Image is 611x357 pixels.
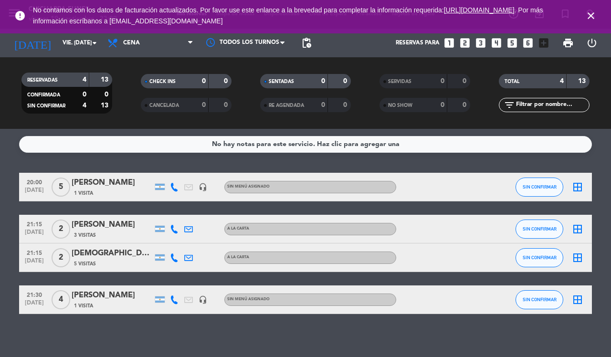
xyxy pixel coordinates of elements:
[202,78,206,84] strong: 0
[227,185,270,189] span: Sin menú asignado
[27,104,65,108] span: SIN CONFIRMAR
[22,218,46,229] span: 21:15
[72,177,153,189] div: [PERSON_NAME]
[227,227,249,231] span: A LA CARTA
[27,78,58,83] span: RESERVADAS
[33,6,543,25] span: No contamos con los datos de facturación actualizados. Por favor use este enlance a la brevedad p...
[89,37,100,49] i: arrow_drop_down
[199,183,207,191] i: headset_mic
[149,103,179,108] span: CANCELADA
[523,184,557,189] span: SIN CONFIRMAR
[7,32,58,53] i: [DATE]
[74,260,96,268] span: 5 Visitas
[343,78,349,84] strong: 0
[224,78,230,84] strong: 0
[515,100,589,110] input: Filtrar por nombre...
[572,294,583,305] i: border_all
[441,102,444,108] strong: 0
[22,176,46,187] span: 20:00
[516,290,563,309] button: SIN CONFIRMAR
[321,78,325,84] strong: 0
[52,248,70,267] span: 2
[149,79,176,84] span: CHECK INS
[52,178,70,197] span: 5
[504,99,515,111] i: filter_list
[83,91,86,98] strong: 0
[463,78,468,84] strong: 0
[522,37,534,49] i: looks_6
[562,37,574,49] span: print
[444,6,515,14] a: [URL][DOMAIN_NAME]
[224,102,230,108] strong: 0
[27,93,60,97] span: CONFIRMADA
[14,10,26,21] i: error
[572,223,583,235] i: border_all
[227,255,249,259] span: A LA CARTA
[72,247,153,260] div: [DEMOGRAPHIC_DATA][PERSON_NAME]
[523,226,557,231] span: SIN CONFIRMAR
[74,302,93,310] span: 1 Visita
[269,103,304,108] span: RE AGENDADA
[212,139,400,150] div: No hay notas para este servicio. Haz clic para agregar una
[523,297,557,302] span: SIN CONFIRMAR
[22,300,46,311] span: [DATE]
[269,79,294,84] span: SENTADAS
[537,37,550,49] i: add_box
[396,40,440,46] span: Reservas para
[22,229,46,240] span: [DATE]
[580,29,604,57] div: LOG OUT
[101,76,110,83] strong: 13
[199,295,207,304] i: headset_mic
[72,289,153,302] div: [PERSON_NAME]
[22,247,46,258] span: 21:15
[459,37,471,49] i: looks_two
[33,6,543,25] a: . Por más información escríbanos a [EMAIL_ADDRESS][DOMAIN_NAME]
[123,40,140,46] span: Cena
[585,10,597,21] i: close
[105,91,110,98] strong: 0
[227,297,270,301] span: Sin menú asignado
[388,103,412,108] span: NO SHOW
[22,258,46,269] span: [DATE]
[22,289,46,300] span: 21:30
[72,219,153,231] div: [PERSON_NAME]
[301,37,312,49] span: pending_actions
[388,79,411,84] span: SERVIDAS
[463,102,468,108] strong: 0
[586,37,598,49] i: power_settings_new
[516,220,563,239] button: SIN CONFIRMAR
[52,290,70,309] span: 4
[490,37,503,49] i: looks_4
[74,189,93,197] span: 1 Visita
[101,102,110,109] strong: 13
[343,102,349,108] strong: 0
[441,78,444,84] strong: 0
[83,76,86,83] strong: 4
[560,78,564,84] strong: 4
[523,255,557,260] span: SIN CONFIRMAR
[505,79,519,84] span: TOTAL
[578,78,588,84] strong: 13
[516,178,563,197] button: SIN CONFIRMAR
[506,37,518,49] i: looks_5
[516,248,563,267] button: SIN CONFIRMAR
[443,37,455,49] i: looks_one
[474,37,487,49] i: looks_3
[202,102,206,108] strong: 0
[83,102,86,109] strong: 4
[52,220,70,239] span: 2
[572,181,583,193] i: border_all
[74,231,96,239] span: 3 Visitas
[321,102,325,108] strong: 0
[572,252,583,263] i: border_all
[22,187,46,198] span: [DATE]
